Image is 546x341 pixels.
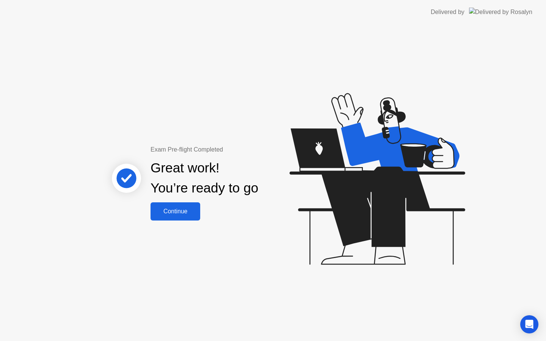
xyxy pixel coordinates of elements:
div: Continue [153,208,198,215]
div: Exam Pre-flight Completed [151,145,307,154]
div: Delivered by [431,8,464,17]
div: Great work! You’re ready to go [151,158,258,198]
div: Open Intercom Messenger [520,315,538,333]
img: Delivered by Rosalyn [469,8,532,16]
button: Continue [151,202,200,221]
